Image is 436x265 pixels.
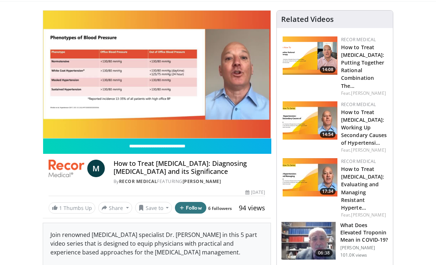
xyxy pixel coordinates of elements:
[49,160,84,177] img: Recor Medical
[87,160,105,177] a: M
[239,203,265,212] span: 94 views
[119,178,157,184] a: Recor Medical
[283,101,337,140] a: 14:54
[245,189,265,196] div: [DATE]
[283,101,337,140] img: 5ca00d86-64b6-43d7-b219-4fe40f4d8433.jpg.150x105_q85_crop-smart_upscale.jpg
[283,36,337,75] img: aa0c1c4c-505f-4390-be68-90f38cd57539.png.150x105_q85_crop-smart_upscale.png
[114,160,265,175] h4: How to Treat [MEDICAL_DATA]: Diagnosing [MEDICAL_DATA] and its Significance
[175,202,206,214] button: Follow
[315,249,333,257] span: 06:38
[340,222,389,243] h3: What Does Elevated Troponin Mean in COVID-19?
[340,252,367,258] p: 101.0K views
[281,15,334,24] h4: Related Videos
[341,158,376,164] a: Recor Medical
[281,222,389,260] a: 06:38 What Does Elevated Troponin Mean in COVID-19? [PERSON_NAME] 101.0K views
[351,212,386,218] a: [PERSON_NAME]
[341,212,387,218] div: Feat.
[283,36,337,75] a: 14:08
[282,222,336,260] img: 98daf78a-1d22-4ebe-927e-10afe95ffd94.150x105_q85_crop-smart_upscale.jpg
[208,205,232,211] a: 6 followers
[351,147,386,153] a: [PERSON_NAME]
[183,178,221,184] a: [PERSON_NAME]
[59,204,62,211] span: 1
[135,202,172,214] button: Save to
[341,44,385,89] a: How to Treat [MEDICAL_DATA]: Putting Together Rational Combination The…
[320,188,336,195] span: 17:34
[49,202,95,214] a: 1 Thumbs Up
[320,66,336,73] span: 14:08
[114,178,265,185] div: By FEATURING
[98,202,132,214] button: Share
[351,90,386,96] a: [PERSON_NAME]
[341,165,385,211] a: How to Treat [MEDICAL_DATA]: Evaluating and Managing Resistant Hyperte…
[320,131,336,138] span: 14:54
[341,147,387,153] div: Feat.
[283,158,337,196] a: 17:34
[43,11,271,138] video-js: Video Player
[283,158,337,196] img: 10cbd22e-c1e6-49ff-b90e-4507a8859fc1.jpg.150x105_q85_crop-smart_upscale.jpg
[341,36,376,43] a: Recor Medical
[341,90,387,97] div: Feat.
[341,109,387,146] a: How to Treat [MEDICAL_DATA]: Working Up Secondary Causes of Hypertensi…
[340,245,389,251] p: [PERSON_NAME]
[341,101,376,108] a: Recor Medical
